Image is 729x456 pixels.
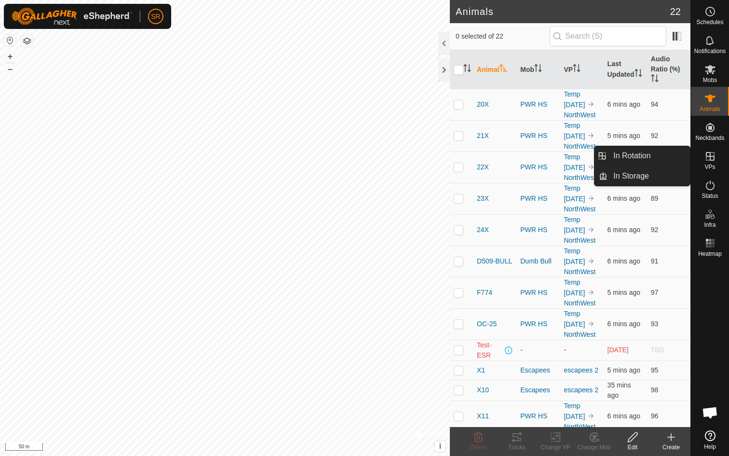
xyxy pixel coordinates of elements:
[604,50,647,89] th: Last Updated
[587,289,595,296] img: to
[151,12,160,22] span: SR
[587,257,595,265] img: to
[575,443,613,452] div: Change Mob
[651,289,659,296] span: 97
[704,164,715,170] span: VPs
[477,99,489,110] span: 20X
[4,35,16,46] button: Reset Map
[520,131,556,141] div: PWR HS
[12,8,132,25] img: Gallagher Logo
[463,66,471,73] p-sorticon: Activate to sort
[564,268,595,276] a: NorthWest
[696,398,725,427] a: Open chat
[520,345,556,355] div: -
[587,100,595,108] img: to
[695,135,724,141] span: Neckbands
[704,222,715,228] span: Infra
[607,226,640,234] span: 3 Sept 2025, 5:34 pm
[187,443,223,452] a: Privacy Policy
[520,365,556,375] div: Escapees
[652,443,690,452] div: Create
[691,427,729,454] a: Help
[607,100,640,108] span: 3 Sept 2025, 5:35 pm
[564,386,598,394] a: escapees 2
[647,50,690,89] th: Audio Ratio (%)
[564,111,595,119] a: NorthWest
[564,366,598,374] a: escapees 2
[607,412,640,420] span: 3 Sept 2025, 5:34 pm
[651,132,659,139] span: 92
[520,411,556,421] div: PWR HS
[477,288,492,298] span: F774
[704,444,716,450] span: Help
[520,193,556,204] div: PWR HS
[477,256,512,266] span: D509-BULL
[698,251,722,257] span: Heatmap
[607,146,690,166] a: In Rotation
[607,289,640,296] span: 3 Sept 2025, 5:35 pm
[564,310,585,328] a: Temp [DATE]
[564,90,585,109] a: Temp [DATE]
[634,70,642,78] p-sorticon: Activate to sort
[564,174,595,181] a: NorthWest
[456,31,550,41] span: 0 selected of 22
[651,76,659,83] p-sorticon: Activate to sort
[564,423,595,430] a: NorthWest
[651,412,659,420] span: 96
[520,256,556,266] div: Dumb Bull
[700,106,720,112] span: Animals
[587,320,595,328] img: to
[564,331,595,338] a: NorthWest
[564,122,585,140] a: Temp [DATE]
[477,225,489,235] span: 24X
[564,346,566,354] app-display-virtual-paddock-transition: -
[477,131,489,141] span: 21X
[696,19,723,25] span: Schedules
[651,257,659,265] span: 91
[613,150,650,162] span: In Rotation
[520,288,556,298] div: PWR HS
[587,194,595,202] img: to
[594,146,690,166] li: In Rotation
[594,166,690,186] li: In Storage
[694,48,726,54] span: Notifications
[4,63,16,75] button: –
[564,216,585,234] a: Temp [DATE]
[613,170,649,182] span: In Storage
[573,66,580,73] p-sorticon: Activate to sort
[520,385,556,395] div: Escapees
[702,193,718,199] span: Status
[520,162,556,172] div: PWR HS
[564,205,595,213] a: NorthWest
[607,166,690,186] a: In Storage
[564,142,595,150] a: NorthWest
[473,50,516,89] th: Animal
[587,412,595,420] img: to
[651,366,659,374] span: 95
[564,299,595,307] a: NorthWest
[534,66,542,73] p-sorticon: Activate to sort
[613,443,652,452] div: Edit
[587,132,595,139] img: to
[520,319,556,329] div: PWR HS
[564,184,585,203] a: Temp [DATE]
[607,366,640,374] span: 3 Sept 2025, 5:35 pm
[477,385,489,395] span: X10
[470,444,487,451] span: Delete
[456,6,670,17] h2: Animals
[564,236,595,244] a: NorthWest
[607,257,640,265] span: 3 Sept 2025, 5:35 pm
[516,50,560,89] th: Mob
[703,77,717,83] span: Mobs
[477,340,503,360] span: Test-ESR
[477,365,485,375] span: X1
[607,320,640,328] span: 3 Sept 2025, 5:34 pm
[607,194,640,202] span: 3 Sept 2025, 5:34 pm
[21,35,33,47] button: Map Layers
[651,226,659,234] span: 92
[234,443,263,452] a: Contact Us
[564,402,585,420] a: Temp [DATE]
[499,66,507,73] p-sorticon: Activate to sort
[520,225,556,235] div: PWR HS
[587,163,595,171] img: to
